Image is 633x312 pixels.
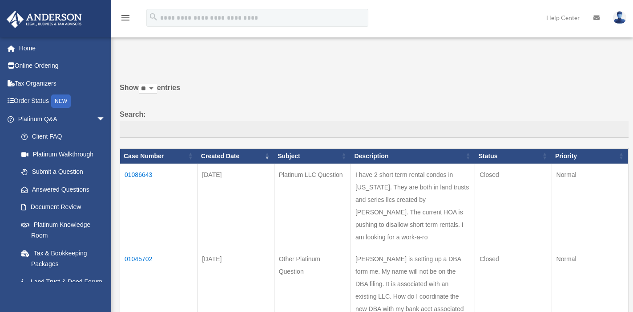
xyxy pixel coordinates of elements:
select: Showentries [139,84,157,94]
td: Closed [475,164,552,248]
a: menu [120,16,131,23]
i: search [149,12,158,22]
th: Created Date: activate to sort column ascending [198,148,274,164]
td: [DATE] [198,164,274,248]
a: Home [6,39,119,57]
a: Platinum Knowledge Room [12,216,114,244]
td: Normal [552,164,628,248]
a: Platinum Walkthrough [12,145,114,163]
a: Client FAQ [12,128,114,146]
td: 01086643 [120,164,198,248]
th: Status: activate to sort column ascending [475,148,552,164]
a: Order StatusNEW [6,92,119,111]
input: Search: [120,121,629,138]
a: Online Ordering [6,57,119,75]
img: Anderson Advisors Platinum Portal [4,11,85,28]
label: Search: [120,108,629,138]
th: Case Number: activate to sort column ascending [120,148,198,164]
a: Tax & Bookkeeping Packages [12,244,114,273]
td: Platinum LLC Question [274,164,351,248]
span: arrow_drop_down [97,110,114,128]
a: Submit a Question [12,163,114,181]
a: Platinum Q&Aarrow_drop_down [6,110,114,128]
th: Description: activate to sort column ascending [351,148,475,164]
a: Tax Organizers [6,74,119,92]
div: NEW [51,94,71,108]
a: Land Trust & Deed Forum [12,273,114,291]
label: Show entries [120,82,629,103]
a: Document Review [12,198,114,216]
i: menu [120,12,131,23]
td: I have 2 short term rental condos in [US_STATE]. They are both in land trusts and series llcs cre... [351,164,475,248]
th: Subject: activate to sort column ascending [274,148,351,164]
img: User Pic [613,11,626,24]
a: Answered Questions [12,181,110,198]
th: Priority: activate to sort column ascending [552,148,628,164]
